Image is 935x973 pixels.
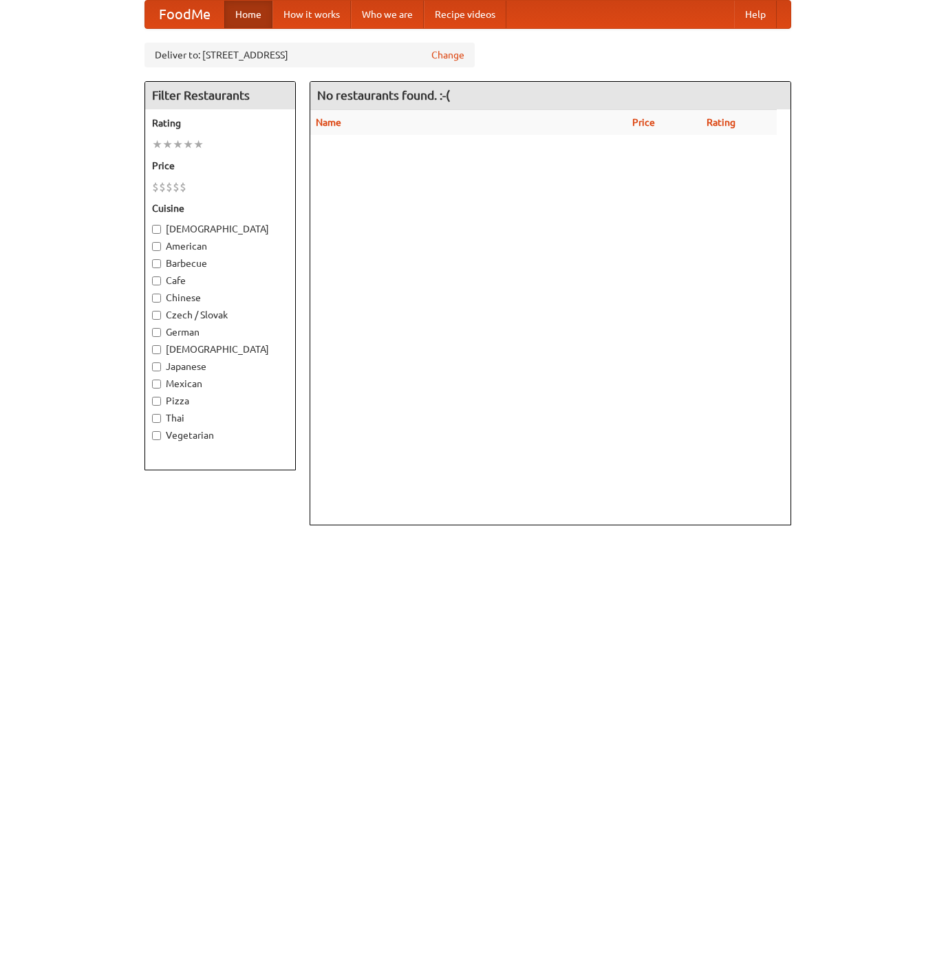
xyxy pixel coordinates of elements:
[152,345,161,354] input: [DEMOGRAPHIC_DATA]
[431,48,464,62] a: Change
[152,397,161,406] input: Pizza
[152,159,288,173] h5: Price
[152,311,161,320] input: Czech / Slovak
[152,380,161,389] input: Mexican
[152,308,288,322] label: Czech / Slovak
[272,1,351,28] a: How it works
[152,239,288,253] label: American
[152,291,288,305] label: Chinese
[152,259,161,268] input: Barbecue
[193,137,204,152] li: ★
[152,325,288,339] label: German
[173,137,183,152] li: ★
[734,1,777,28] a: Help
[152,137,162,152] li: ★
[152,294,161,303] input: Chinese
[152,411,288,425] label: Thai
[424,1,506,28] a: Recipe videos
[152,222,288,236] label: [DEMOGRAPHIC_DATA]
[162,137,173,152] li: ★
[152,225,161,234] input: [DEMOGRAPHIC_DATA]
[152,428,288,442] label: Vegetarian
[180,179,186,195] li: $
[152,201,288,215] h5: Cuisine
[152,116,288,130] h5: Rating
[152,179,159,195] li: $
[145,1,224,28] a: FoodMe
[152,242,161,251] input: American
[152,414,161,423] input: Thai
[183,137,193,152] li: ★
[317,89,450,102] ng-pluralize: No restaurants found. :-(
[159,179,166,195] li: $
[351,1,424,28] a: Who we are
[152,342,288,356] label: [DEMOGRAPHIC_DATA]
[152,256,288,270] label: Barbecue
[152,394,288,408] label: Pizza
[316,117,341,128] a: Name
[152,274,288,287] label: Cafe
[707,117,735,128] a: Rating
[173,179,180,195] li: $
[152,276,161,285] input: Cafe
[166,179,173,195] li: $
[145,82,295,109] h4: Filter Restaurants
[152,377,288,391] label: Mexican
[152,360,288,373] label: Japanese
[152,328,161,337] input: German
[224,1,272,28] a: Home
[144,43,475,67] div: Deliver to: [STREET_ADDRESS]
[632,117,655,128] a: Price
[152,431,161,440] input: Vegetarian
[152,362,161,371] input: Japanese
